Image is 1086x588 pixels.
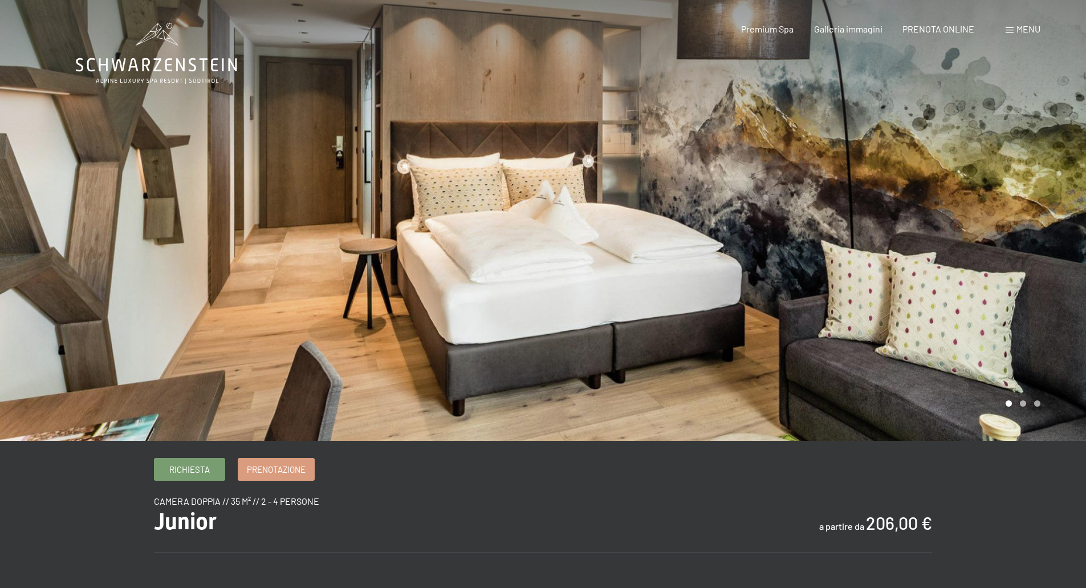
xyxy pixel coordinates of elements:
[238,459,314,480] a: Prenotazione
[154,459,225,480] a: Richiesta
[169,464,210,476] span: Richiesta
[154,496,319,506] span: camera doppia // 35 m² // 2 - 4 persone
[741,23,794,34] a: Premium Spa
[902,23,974,34] a: PRENOTA ONLINE
[247,464,306,476] span: Prenotazione
[1016,23,1040,34] span: Menu
[154,508,217,535] span: Junior
[814,23,882,34] a: Galleria immagini
[866,513,932,533] b: 206,00 €
[819,521,864,532] span: a partire da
